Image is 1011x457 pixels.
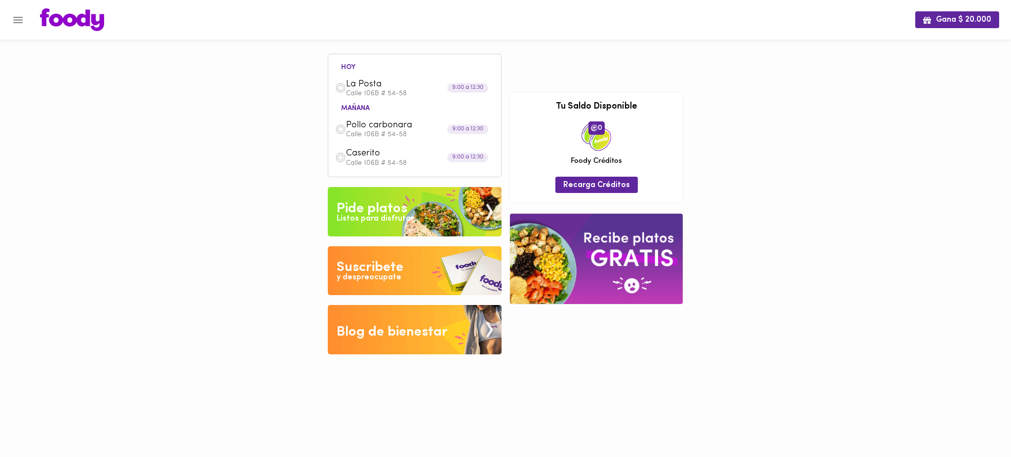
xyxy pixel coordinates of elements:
[563,181,630,190] span: Recarga Créditos
[915,11,999,28] button: Gana $ 20.000
[923,15,991,25] span: Gana $ 20.000
[447,83,488,93] div: 9:00 a 12:30
[346,79,460,90] span: La Posta
[335,82,346,93] img: dish.png
[346,160,494,167] p: Calle 106B # 54-58
[346,120,460,131] span: Pollo carbonara
[335,152,346,163] img: dish.png
[328,305,502,354] img: Blog de bienestar
[346,131,494,138] p: Calle 106B # 54-58
[582,121,611,151] img: credits-package.png
[333,103,378,112] li: mañana
[40,8,104,31] img: logo.png
[555,177,638,193] button: Recarga Créditos
[591,124,598,131] img: foody-creditos.png
[335,124,346,135] img: dish.png
[337,258,403,277] div: Suscribete
[517,102,675,112] h3: Tu Saldo Disponible
[337,213,414,225] div: Listos para disfrutar
[346,90,494,97] p: Calle 106B # 54-58
[447,152,488,162] div: 9:00 a 12:30
[328,187,502,236] img: Pide un Platos
[337,272,401,283] div: y despreocupate
[510,214,683,304] img: referral-banner.png
[588,121,605,134] span: 0
[337,199,407,219] div: Pide platos
[954,400,1001,447] iframe: Messagebird Livechat Widget
[571,156,622,166] span: Foody Créditos
[447,124,488,134] div: 9:00 a 12:30
[346,148,460,159] span: Caserito
[328,246,502,296] img: Disfruta bajar de peso
[337,322,448,342] div: Blog de bienestar
[6,8,30,32] button: Menu
[333,62,363,71] li: hoy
